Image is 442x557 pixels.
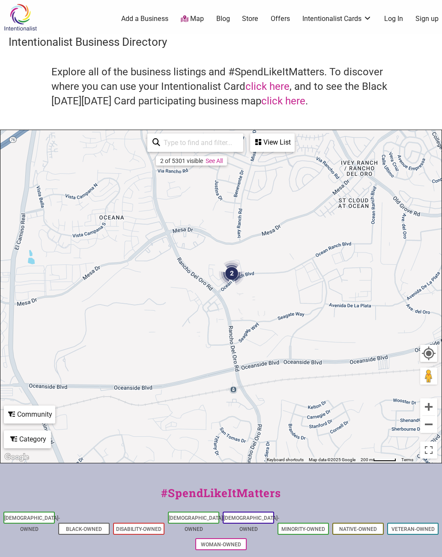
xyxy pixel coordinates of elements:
[415,14,439,24] a: Sign up
[169,515,224,532] a: [DEMOGRAPHIC_DATA]-Owned
[4,430,51,448] div: Filter by category
[201,542,241,548] a: Woman-Owned
[9,34,433,50] h3: Intentionalist Business Directory
[401,457,413,462] a: Terms
[206,157,223,164] a: See All
[302,14,372,24] a: Intentionalist Cards
[5,406,54,423] div: Community
[121,14,168,24] a: Add a Business
[216,14,230,24] a: Blog
[147,133,243,152] div: Type to search and filter
[51,65,391,108] h4: Explore all of the business listings and #SpendLikeItMatters. To discover where you can use your ...
[3,452,31,463] a: Open this area in Google Maps (opens a new window)
[420,345,437,362] button: Your Location
[391,526,435,532] a: Veteran-Owned
[181,14,204,24] a: Map
[242,14,258,24] a: Store
[271,14,290,24] a: Offers
[361,457,373,462] span: 200 m
[4,406,55,424] div: Filter by Community
[160,134,238,151] input: Type to find and filter...
[339,526,377,532] a: Native-Owned
[4,515,60,532] a: [DEMOGRAPHIC_DATA]-Owned
[261,95,305,107] a: click here
[419,441,438,459] button: Toggle fullscreen view
[420,416,437,433] button: Zoom out
[215,257,248,290] div: 2
[251,134,294,151] div: View List
[66,526,102,532] a: Black-Owned
[281,526,325,532] a: Minority-Owned
[309,457,355,462] span: Map data ©2025 Google
[250,133,295,152] div: See a list of the visible businesses
[224,515,279,532] a: [DEMOGRAPHIC_DATA]-Owned
[267,457,304,463] button: Keyboard shortcuts
[384,14,403,24] a: Log In
[160,157,203,164] div: 2 of 5301 visible
[245,80,290,92] a: click here
[420,367,437,385] button: Drag Pegman onto the map to open Street View
[358,457,399,463] button: Map Scale: 200 m per 50 pixels
[3,452,31,463] img: Google
[5,431,50,447] div: Category
[116,526,161,532] a: Disability-Owned
[420,398,437,415] button: Zoom in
